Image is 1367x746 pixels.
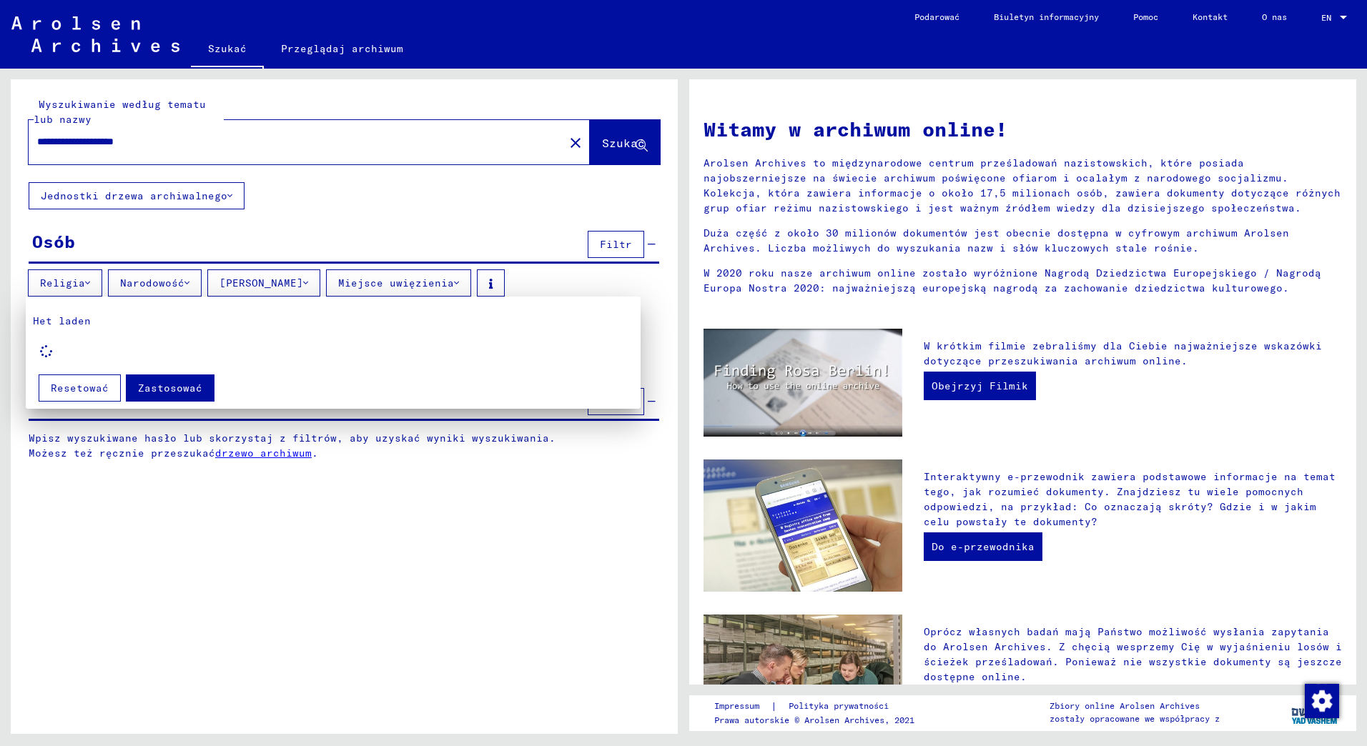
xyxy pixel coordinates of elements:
[126,374,214,402] button: Zastosować
[51,382,109,394] span: Resetować
[1304,683,1338,717] div: Zmienianie zgody
[1305,684,1339,718] img: Zmienianie zgody
[138,382,202,394] span: Zastosować
[33,314,633,329] p: Het laden
[39,374,121,402] button: Resetować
